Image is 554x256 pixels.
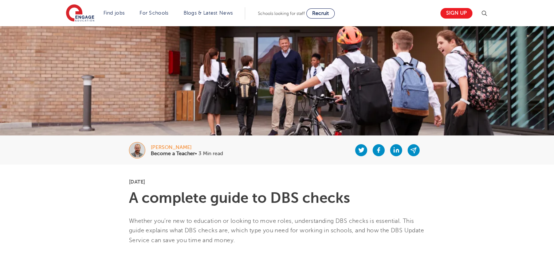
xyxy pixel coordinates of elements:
[129,191,425,205] h1: A complete guide to DBS checks
[312,11,329,16] span: Recruit
[184,10,233,16] a: Blogs & Latest News
[103,10,125,16] a: Find jobs
[140,10,168,16] a: For Schools
[129,218,424,244] span: Whether you’re new to education or looking to move roles, understanding DBS checks is essential. ...
[129,179,425,184] p: [DATE]
[306,8,335,19] a: Recruit
[66,4,94,23] img: Engage Education
[151,151,195,156] b: Become a Teacher
[151,145,223,150] div: [PERSON_NAME]
[258,11,305,16] span: Schools looking for staff
[440,8,472,19] a: Sign up
[151,151,223,156] p: • 3 Min read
